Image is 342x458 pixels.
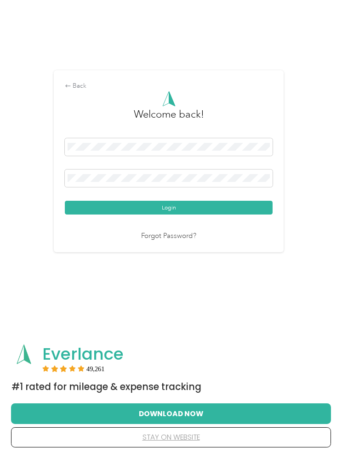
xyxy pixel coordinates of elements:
[141,231,196,242] a: Forgot Password?
[134,107,204,130] h3: greeting
[26,428,316,447] button: stay on website
[26,404,316,423] button: Download Now
[11,380,201,393] span: #1 Rated for Mileage & Expense Tracking
[11,342,36,367] img: App logo
[65,201,273,215] button: Login
[65,81,273,91] div: Back
[86,366,105,372] span: User reviews count
[42,342,124,366] span: Everlance
[42,365,105,372] div: Rating:5 stars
